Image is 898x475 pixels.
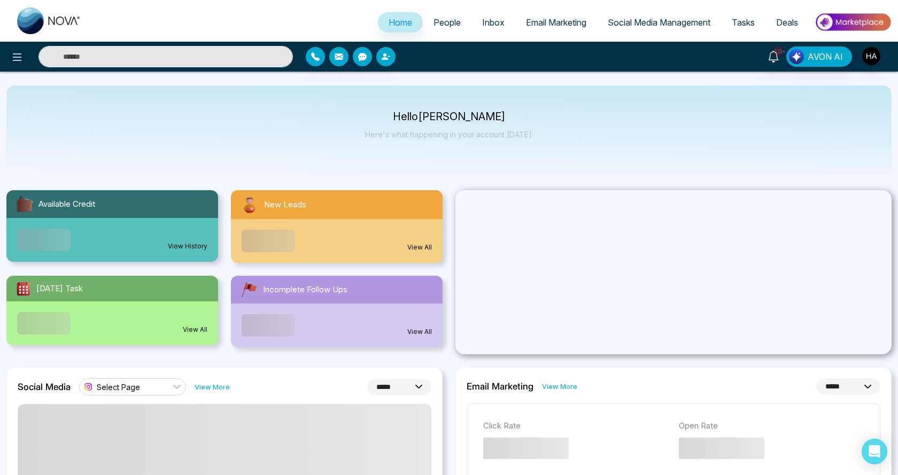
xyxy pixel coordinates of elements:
h2: Email Marketing [467,381,533,392]
a: Home [378,12,423,33]
span: Deals [776,17,798,28]
a: Tasks [721,12,765,33]
p: Here's what happening in your account [DATE]. [365,130,533,139]
a: People [423,12,471,33]
span: Email Marketing [526,17,586,28]
div: Open Intercom Messenger [862,439,887,464]
span: 10+ [773,46,783,56]
span: Available Credit [38,198,95,211]
span: Incomplete Follow Ups [263,284,347,296]
span: Social Media Management [608,17,710,28]
a: View History [168,242,207,251]
span: Tasks [732,17,755,28]
span: New Leads [264,199,306,211]
a: View All [407,327,432,337]
a: Deals [765,12,809,33]
p: Click Rate [483,420,668,432]
img: User Avatar [862,47,880,65]
a: Email Marketing [515,12,597,33]
span: People [433,17,461,28]
button: AVON AI [786,46,852,67]
span: Inbox [482,17,505,28]
a: View More [542,381,577,392]
img: Lead Flow [789,49,804,64]
img: Market-place.gif [814,10,892,34]
a: View More [195,382,230,392]
a: New LeadsView All [224,190,449,263]
a: 10+ [761,46,786,65]
p: Hello [PERSON_NAME] [365,112,533,121]
span: [DATE] Task [36,283,83,295]
img: newLeads.svg [239,194,260,215]
img: availableCredit.svg [15,194,34,214]
a: Inbox [471,12,515,33]
a: Social Media Management [597,12,721,33]
span: Select Page [97,382,140,392]
img: followUps.svg [239,280,259,299]
img: todayTask.svg [15,280,32,297]
a: View All [407,243,432,252]
img: instagram [83,381,94,392]
span: AVON AI [808,50,843,63]
p: Open Rate [679,420,864,432]
h2: Social Media [18,381,71,392]
a: Incomplete Follow UpsView All [224,276,449,347]
a: View All [183,325,207,334]
span: Home [389,17,412,28]
img: Nova CRM Logo [17,7,81,34]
